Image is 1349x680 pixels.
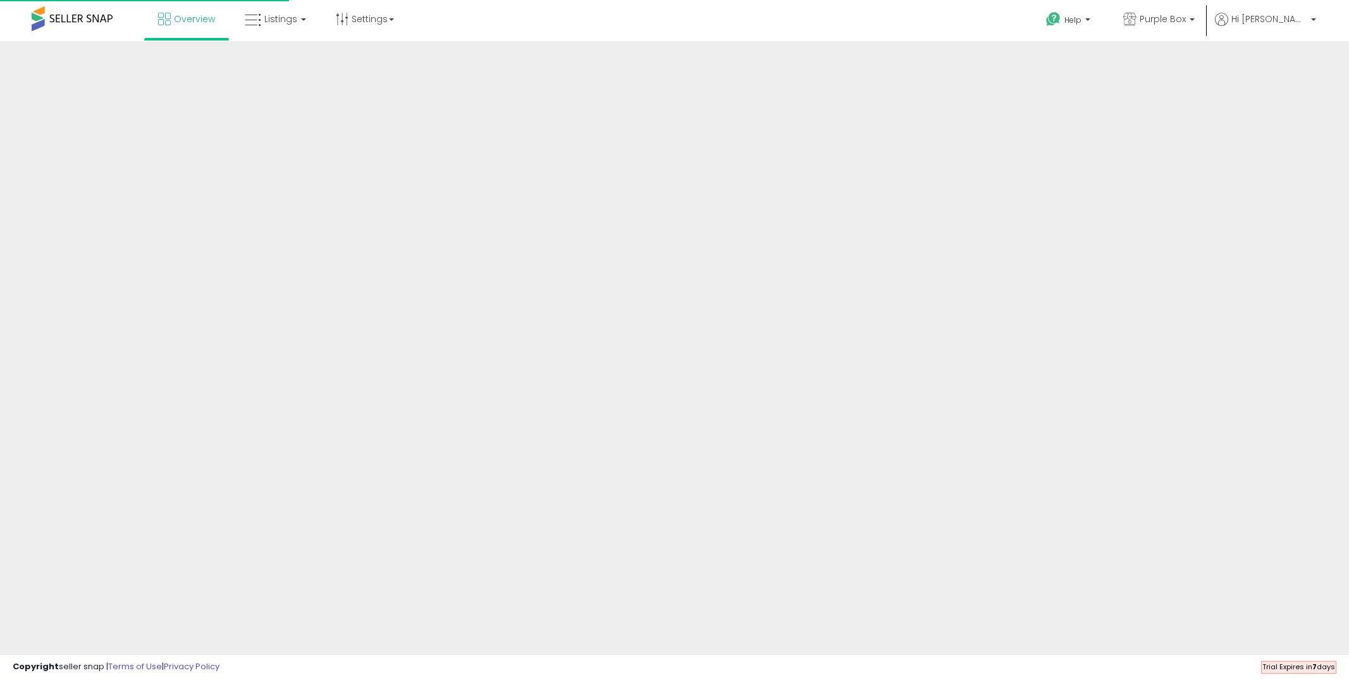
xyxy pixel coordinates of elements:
[1045,11,1061,27] i: Get Help
[1231,13,1307,25] span: Hi [PERSON_NAME]
[174,13,215,25] span: Overview
[1215,13,1316,41] a: Hi [PERSON_NAME]
[1140,13,1186,25] span: Purple Box
[1064,15,1081,25] span: Help
[1036,2,1103,41] a: Help
[264,13,297,25] span: Listings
